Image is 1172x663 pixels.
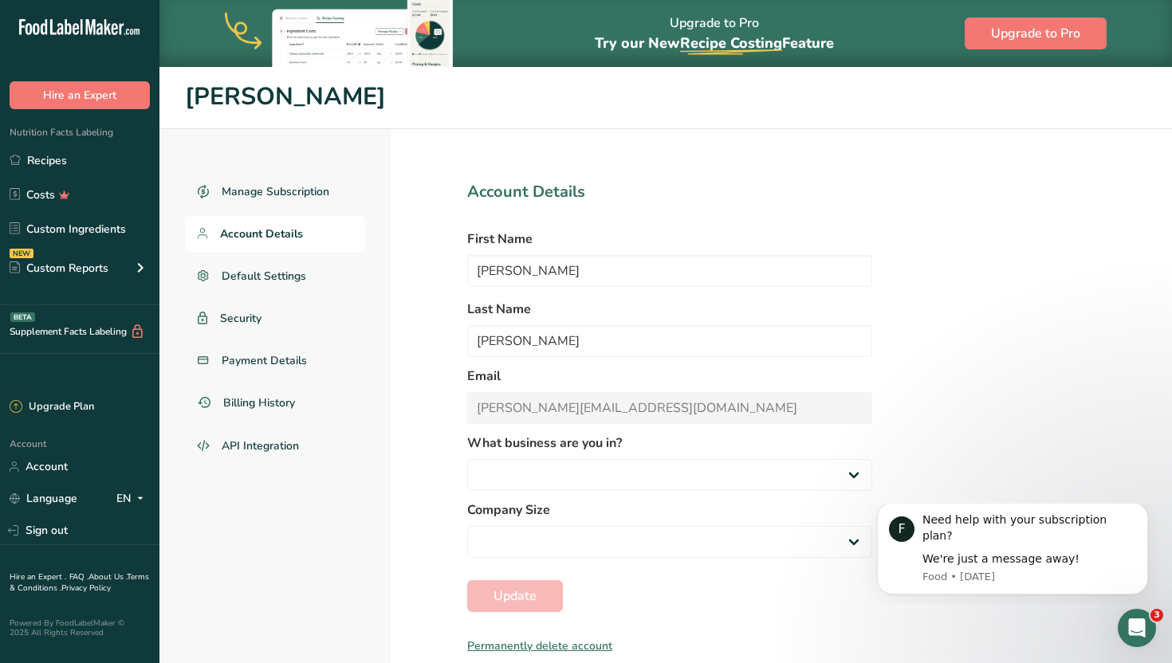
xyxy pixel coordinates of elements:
iframe: Intercom notifications message [853,504,1172,604]
a: Account Details [185,216,365,252]
span: Update [494,586,537,606]
div: Upgrade Plan [10,399,94,415]
a: Manage Subscription [185,174,365,210]
span: API Integration [222,437,299,454]
h1: Account Details [467,180,872,204]
span: Billing History [223,394,295,411]
a: Security [185,300,365,336]
div: Custom Reports [10,260,108,277]
a: Default Settings [185,258,365,294]
div: Need help with your subscription plan? [69,9,283,40]
a: Terms & Conditions . [10,571,149,594]
div: NEW [10,249,33,258]
div: BETA [10,312,35,322]
label: What business are you in? [467,433,872,453]
a: Language [10,484,77,512]
iframe: Intercom live chat [1118,609,1156,647]
h1: [PERSON_NAME] [185,79,1146,116]
span: Upgrade to Pro [991,24,1080,43]
button: Hire an Expert [10,81,150,109]
div: Profile image for Food [36,13,61,38]
span: Security [220,310,262,327]
span: Try our New Feature [595,33,834,53]
label: Last Name [467,300,872,319]
a: Privacy Policy [61,583,111,594]
a: API Integration [185,427,365,465]
label: Email [467,367,872,386]
span: Manage Subscription [222,183,329,200]
div: Permanently delete account [467,637,872,654]
label: Company Size [467,500,872,520]
span: Recipe Costing [680,33,782,53]
div: EN [116,489,150,508]
div: Powered By FoodLabelMaker © 2025 All Rights Reserved [10,618,150,637]
span: Account Details [220,226,303,242]
button: Upgrade to Pro [965,18,1107,49]
label: First Name [467,229,872,249]
button: Update [467,580,563,612]
a: Billing History [185,385,365,421]
a: FAQ . [69,571,88,583]
span: Payment Details [222,352,307,369]
div: Message content [69,9,283,64]
a: Hire an Expert . [10,571,66,583]
p: Message from Food, sent 2d ago [69,66,283,80]
span: Default Settings [222,268,306,284]
span: 3 [1150,609,1163,622]
a: Payment Details [185,343,365,379]
div: We're just a message away! [69,48,283,64]
a: About Us . [88,571,127,583]
div: Upgrade to Pro [595,1,834,67]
